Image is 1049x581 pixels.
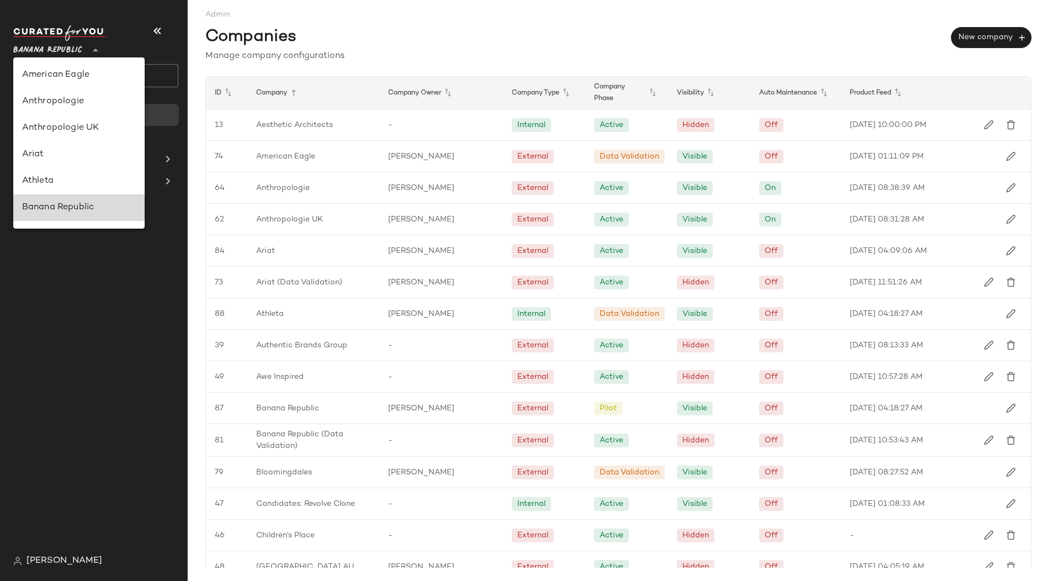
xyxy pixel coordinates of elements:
[850,467,923,478] span: [DATE] 08:27:52 AM
[1006,467,1016,477] img: svg%3e
[841,77,981,109] div: Product Feed
[682,214,707,225] div: Visible
[682,371,709,383] div: Hidden
[256,530,315,541] span: Children's Place
[256,429,370,452] span: Banana Republic (Data Validation)
[388,182,454,194] span: [PERSON_NAME]
[600,561,623,573] div: Active
[215,340,224,351] span: 39
[215,151,223,162] span: 74
[750,77,841,109] div: Auto Maintenance
[256,182,310,194] span: Anthropologie
[517,561,548,573] div: External
[682,182,707,194] div: Visible
[256,498,355,510] span: Candidates: Revolve Clone
[850,182,925,194] span: [DATE] 08:38:39 AM
[600,530,623,541] div: Active
[600,467,659,478] div: Data Validation
[765,530,778,541] div: Off
[1006,151,1016,161] img: svg%3e
[600,214,623,225] div: Active
[22,95,136,108] div: Anthropologie
[13,25,107,41] img: cfy_white_logo.C9jOOHJF.svg
[388,498,393,510] span: -
[215,530,225,541] span: 46
[205,25,296,50] span: Companies
[22,68,136,82] div: American Eagle
[765,245,778,257] div: Off
[517,151,548,162] div: External
[1006,214,1016,224] img: svg%3e
[951,27,1031,48] button: New company
[958,33,1025,43] span: New company
[984,530,994,540] img: svg%3e
[682,467,707,478] div: Visible
[1006,309,1016,319] img: svg%3e
[517,467,548,478] div: External
[215,561,225,573] span: 48
[256,371,304,383] span: Awe Inspired
[256,561,354,573] span: [GEOGRAPHIC_DATA] AU
[215,308,225,320] span: 88
[682,340,709,351] div: Hidden
[206,77,247,109] div: ID
[682,245,707,257] div: Visible
[388,245,454,257] span: [PERSON_NAME]
[388,371,393,383] span: -
[682,308,707,320] div: Visible
[517,435,548,446] div: External
[1006,277,1016,287] img: svg%3e
[984,435,994,445] img: svg%3e
[388,530,393,541] span: -
[215,371,224,383] span: 49
[1006,120,1016,130] img: svg%3e
[256,214,323,225] span: Anthropologie UK
[1006,530,1016,540] img: svg%3e
[850,435,923,446] span: [DATE] 10:53:43 AM
[600,498,623,510] div: Active
[1006,435,1016,445] img: svg%3e
[388,467,454,478] span: [PERSON_NAME]
[215,119,223,131] span: 13
[205,50,1031,63] div: Manage company configurations
[682,403,707,414] div: Visible
[388,214,454,225] span: [PERSON_NAME]
[1006,499,1016,509] img: svg%3e
[22,228,136,241] div: Bloomingdales
[1006,372,1016,382] img: svg%3e
[388,340,393,351] span: -
[600,308,659,320] div: Data Validation
[765,214,776,225] div: On
[600,435,623,446] div: Active
[1006,183,1016,193] img: svg%3e
[682,561,709,573] div: Hidden
[850,403,923,414] span: [DATE] 04:18:27 AM
[1006,403,1016,413] img: svg%3e
[215,435,224,446] span: 81
[585,77,667,109] div: Company Phase
[600,403,617,414] div: Pilot
[984,340,994,350] img: svg%3e
[850,151,924,162] span: [DATE] 01:11:09 PM
[215,182,225,194] span: 64
[22,148,136,161] div: Ariat
[388,308,454,320] span: [PERSON_NAME]
[517,340,548,351] div: External
[765,403,778,414] div: Off
[984,277,994,287] img: svg%3e
[600,371,623,383] div: Active
[1006,340,1016,350] img: svg%3e
[850,371,923,383] span: [DATE] 10:57:28 AM
[13,557,22,566] img: svg%3e
[682,435,709,446] div: Hidden
[256,245,275,257] span: Ariat
[668,77,750,109] div: Visibility
[765,151,778,162] div: Off
[682,530,709,541] div: Hidden
[765,435,778,446] div: Off
[379,77,503,109] div: Company Owner
[600,182,623,194] div: Active
[388,277,454,288] span: [PERSON_NAME]
[765,371,778,383] div: Off
[215,498,224,510] span: 47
